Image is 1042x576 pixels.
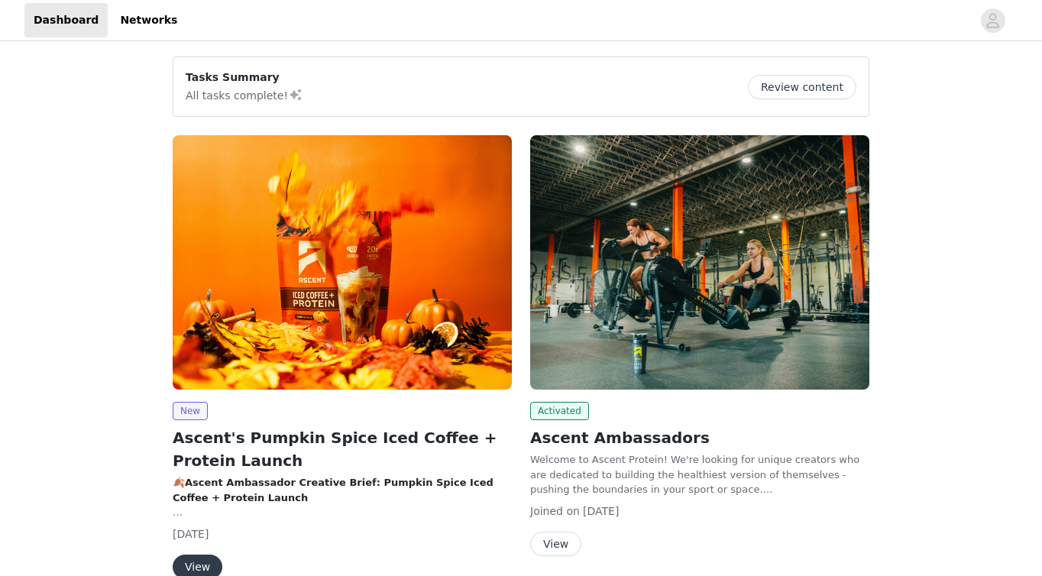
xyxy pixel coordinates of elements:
span: New [173,402,208,420]
a: View [530,539,581,550]
img: Ascent Protein [530,135,869,390]
a: Networks [111,3,186,37]
span: [DATE] [583,505,619,517]
h2: Ascent's Pumpkin Spice Iced Coffee + Protein Launch [173,426,512,472]
h3: 🍂 [173,475,512,505]
p: Tasks Summary [186,70,303,86]
p: Welcome to Ascent Protein! We're looking for unique creators who are dedicated to building the he... [530,452,869,497]
a: View [173,561,222,573]
strong: Ascent Ambassador Creative Brief: Pumpkin Spice Iced Coffee + Protein Launch [173,477,493,503]
a: Dashboard [24,3,108,37]
img: Ascent Protein [173,135,512,390]
p: All tasks complete! [186,86,303,104]
h2: Ascent Ambassadors [530,426,869,449]
div: avatar [985,8,1000,33]
span: [DATE] [173,528,209,540]
button: View [530,532,581,556]
button: Review content [748,75,856,99]
span: Activated [530,402,589,420]
span: Joined on [530,505,580,517]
